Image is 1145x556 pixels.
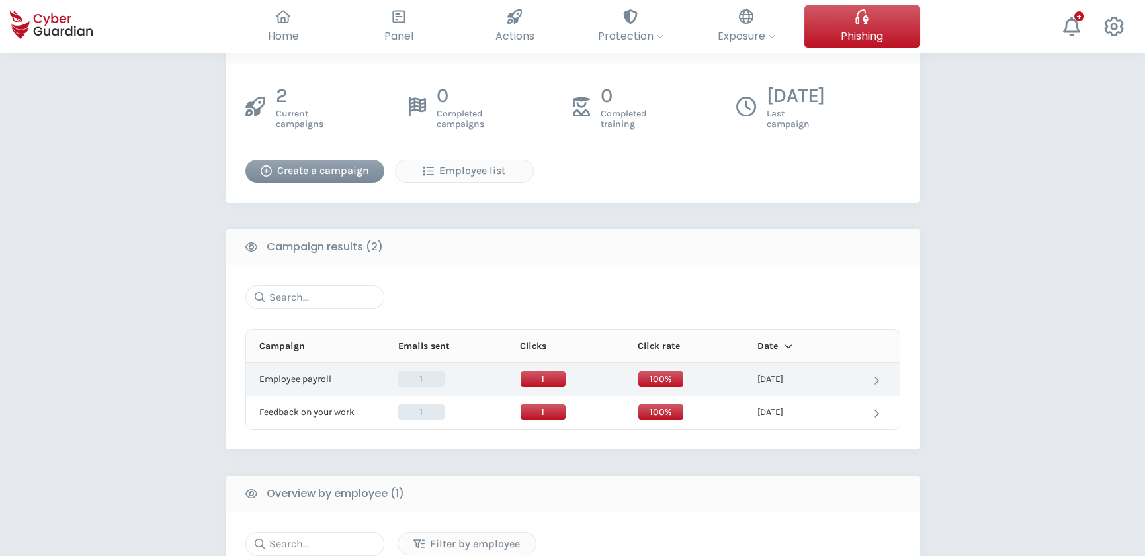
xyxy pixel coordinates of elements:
span: Actions [495,28,534,44]
p: Feedback on your work [259,406,355,418]
button: Filter by employee [398,532,536,555]
input: Search... [245,532,384,556]
span: Panel [384,28,413,44]
span: Completed campaigns [437,109,484,130]
span: 1 [398,371,445,387]
b: Overview by employee (1) [267,486,404,502]
span: Exposure [718,28,775,44]
button: Protection [573,5,689,48]
span: Protection [598,28,663,44]
p: 0 [601,83,646,109]
button: Panel [341,5,457,48]
b: Campaign results (2) [267,239,383,255]
div: Employee list [405,163,523,179]
button: Create a campaign [245,160,384,183]
p: [DATE] [767,83,825,109]
span: Home [268,28,299,44]
span: 1 [520,371,566,387]
div: Create a campaign [255,163,374,179]
p: Campaign [259,340,305,352]
span: 1 [520,404,566,420]
div: Filter by employee [408,536,526,552]
span: 1 [398,404,445,420]
p: Date [757,340,778,352]
div: + [1074,11,1084,21]
span: 100% [638,404,684,420]
p: Emails sent [398,340,450,352]
p: 0 [437,83,484,109]
td: [DATE] [738,396,853,429]
button: Home [226,5,341,48]
span: Last campaign [767,109,825,130]
button: Employee list [395,160,534,183]
button: Actions [457,5,573,48]
span: Current campaigns [276,109,323,130]
p: Click rate [638,340,680,352]
input: Search... [245,285,384,309]
td: [DATE] [738,363,853,396]
span: Completed training [601,109,646,130]
span: 100% [638,371,684,387]
p: Employee payroll [259,373,331,385]
p: Clicks [520,340,546,352]
button: Phishing [804,5,920,48]
p: 2 [276,83,323,109]
button: Exposure [689,5,804,48]
span: Phishing [841,28,883,44]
